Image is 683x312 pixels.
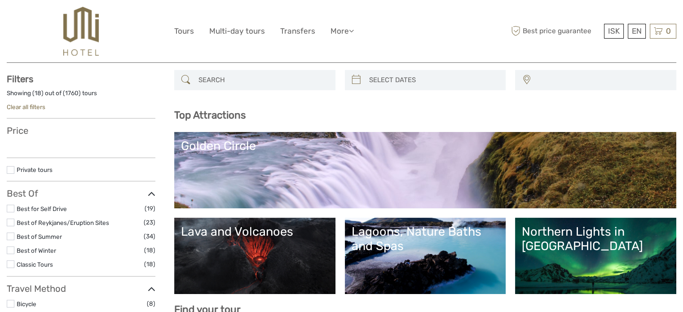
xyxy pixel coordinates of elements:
a: More [330,25,354,38]
div: EN [628,24,646,39]
a: Best of Reykjanes/Eruption Sites [17,219,109,226]
div: Lava and Volcanoes [181,224,329,239]
a: Best of Summer [17,233,62,240]
h3: Best Of [7,188,155,199]
span: (18) [144,245,155,255]
a: Clear all filters [7,103,45,110]
input: SELECT DATES [366,72,502,88]
a: Golden Circle [181,139,670,202]
h3: Travel Method [7,283,155,294]
img: 526-1e775aa5-7374-4589-9d7e-5793fb20bdfc_logo_big.jpg [63,7,99,56]
b: Top Attractions [174,109,246,121]
span: (8) [147,299,155,309]
div: Showing ( ) out of ( ) tours [7,89,155,103]
span: 0 [665,26,672,35]
a: Lagoons, Nature Baths and Spas [352,224,499,287]
span: (19) [145,203,155,214]
span: ISK [608,26,620,35]
a: Lava and Volcanoes [181,224,329,287]
label: 18 [35,89,41,97]
span: (34) [144,231,155,242]
span: (23) [144,217,155,228]
strong: Filters [7,74,33,84]
div: Golden Circle [181,139,670,153]
input: SEARCH [195,72,331,88]
div: Lagoons, Nature Baths and Spas [352,224,499,254]
label: 1760 [65,89,79,97]
a: Best for Self Drive [17,205,67,212]
a: Transfers [280,25,315,38]
span: (18) [144,259,155,269]
a: Northern Lights in [GEOGRAPHIC_DATA] [522,224,670,287]
a: Best of Winter [17,247,56,254]
a: Multi-day tours [209,25,265,38]
a: Bicycle [17,300,36,308]
a: Private tours [17,166,53,173]
a: Classic Tours [17,261,53,268]
div: Northern Lights in [GEOGRAPHIC_DATA] [522,224,670,254]
span: Best price guarantee [509,24,602,39]
h3: Price [7,125,155,136]
a: Tours [174,25,194,38]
